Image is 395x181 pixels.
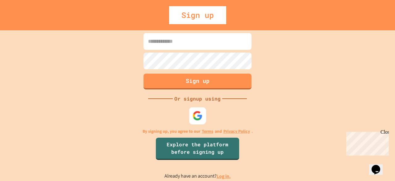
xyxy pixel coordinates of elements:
[173,95,222,102] div: Or signup using
[344,129,389,156] iframe: chat widget
[202,128,213,135] a: Terms
[156,138,239,160] a: Explore the platform before signing up
[193,110,203,121] img: google-icon.svg
[2,2,43,39] div: Chat with us now!Close
[223,128,250,135] a: Privacy Policy
[169,6,226,24] div: Sign up
[217,173,231,179] a: Log in.
[143,74,252,89] button: Sign up
[369,156,389,175] iframe: chat widget
[143,128,253,135] p: By signing up, you agree to our and .
[164,172,231,180] p: Already have an account?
